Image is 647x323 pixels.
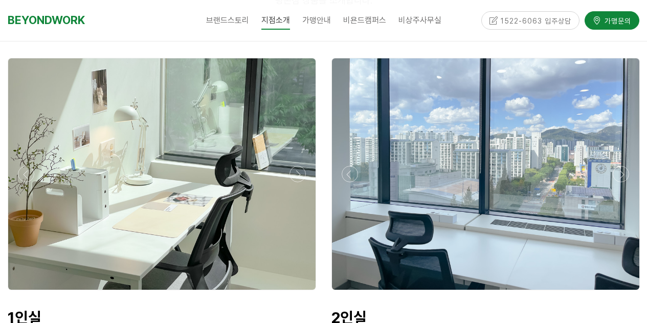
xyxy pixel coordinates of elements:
a: 비상주사무실 [392,8,448,33]
span: 가맹문의 [601,15,631,26]
span: 비상주사무실 [398,15,441,25]
a: 가맹안내 [296,8,337,33]
a: 브랜드스토리 [200,8,255,33]
a: 지점소개 [255,8,296,33]
span: 브랜드스토리 [206,15,249,25]
a: 비욘드캠퍼스 [337,8,392,33]
span: 비욘드캠퍼스 [343,15,386,25]
a: BEYONDWORK [8,11,85,30]
a: 가맹문의 [585,11,639,29]
span: 지점소개 [261,12,290,30]
span: 가맹안내 [302,15,331,25]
